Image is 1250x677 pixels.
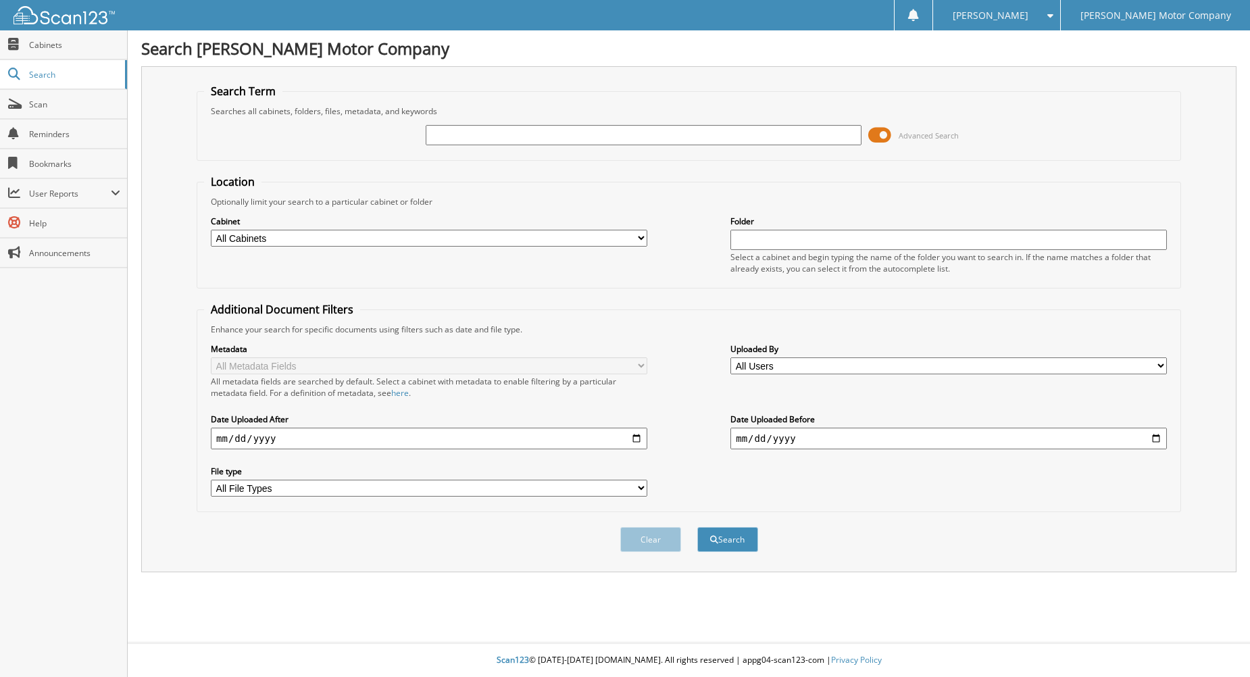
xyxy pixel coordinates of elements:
[211,216,647,227] label: Cabinet
[391,387,409,399] a: here
[497,654,529,666] span: Scan123
[697,527,758,552] button: Search
[14,6,115,24] img: scan123-logo-white.svg
[204,105,1174,117] div: Searches all cabinets, folders, files, metadata, and keywords
[730,343,1167,355] label: Uploaded By
[211,413,647,425] label: Date Uploaded After
[128,644,1250,677] div: © [DATE]-[DATE] [DOMAIN_NAME]. All rights reserved | appg04-scan123-com |
[141,37,1236,59] h1: Search [PERSON_NAME] Motor Company
[204,84,282,99] legend: Search Term
[730,413,1167,425] label: Date Uploaded Before
[730,428,1167,449] input: end
[211,428,647,449] input: start
[831,654,882,666] a: Privacy Policy
[29,128,120,140] span: Reminders
[730,216,1167,227] label: Folder
[29,218,120,229] span: Help
[211,376,647,399] div: All metadata fields are searched by default. Select a cabinet with metadata to enable filtering b...
[730,251,1167,274] div: Select a cabinet and begin typing the name of the folder you want to search in. If the name match...
[29,99,120,110] span: Scan
[29,39,120,51] span: Cabinets
[953,11,1028,20] span: [PERSON_NAME]
[29,247,120,259] span: Announcements
[204,174,261,189] legend: Location
[899,130,959,141] span: Advanced Search
[620,527,681,552] button: Clear
[204,196,1174,207] div: Optionally limit your search to a particular cabinet or folder
[211,466,647,477] label: File type
[204,302,360,317] legend: Additional Document Filters
[29,188,111,199] span: User Reports
[211,343,647,355] label: Metadata
[29,158,120,170] span: Bookmarks
[29,69,118,80] span: Search
[204,324,1174,335] div: Enhance your search for specific documents using filters such as date and file type.
[1080,11,1231,20] span: [PERSON_NAME] Motor Company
